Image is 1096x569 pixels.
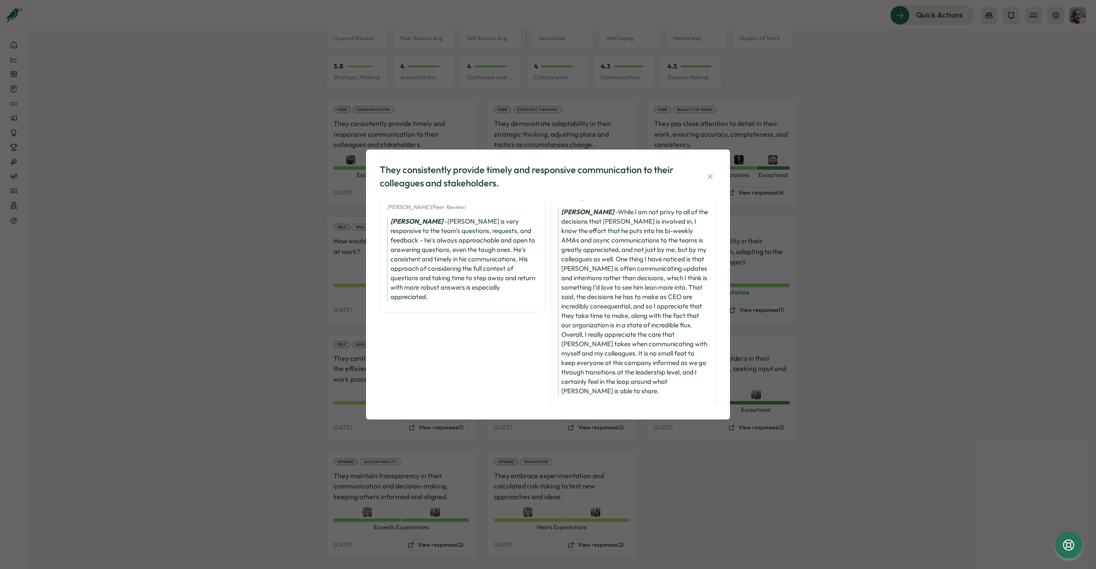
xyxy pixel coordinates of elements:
[558,207,709,396] div: - While I am not privy to all of the decisions that [PERSON_NAME] is involved in, I know the effo...
[380,163,684,190] div: They consistently provide timely and responsive communication to their colleagues and stakeholders.
[561,208,614,216] i: [PERSON_NAME]
[387,204,465,210] span: [PERSON_NAME] (Peer Review)
[387,217,538,302] div: - [PERSON_NAME] is very responsive to the team's questions, requests, and feedback – he's always ...
[390,217,443,225] i: [PERSON_NAME]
